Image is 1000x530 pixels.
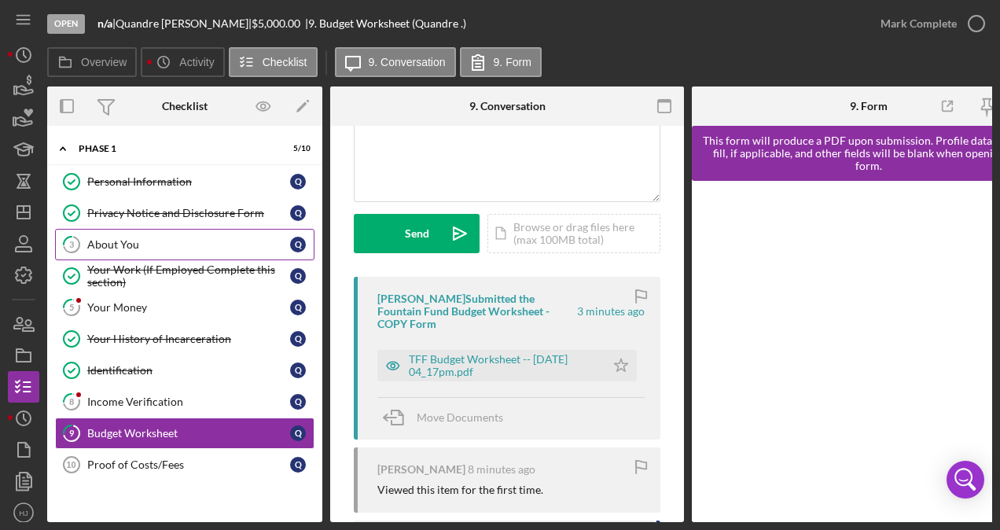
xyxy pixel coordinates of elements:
[409,353,597,378] div: TFF Budget Worksheet -- [DATE] 04_17pm.pdf
[405,214,429,253] div: Send
[79,144,271,153] div: Phase 1
[87,333,290,345] div: Your History of Incarceration
[55,260,314,292] a: Your Work (If Employed Complete this section)Q
[179,56,214,68] label: Activity
[141,47,224,77] button: Activity
[69,239,74,249] tspan: 3
[55,386,314,418] a: 8Income VerificationQ
[81,56,127,68] label: Overview
[369,56,446,68] label: 9. Conversation
[252,17,305,30] div: $5,000.00
[335,47,456,77] button: 9. Conversation
[19,509,28,517] text: HJ
[66,460,75,469] tspan: 10
[282,144,311,153] div: 5 / 10
[354,214,480,253] button: Send
[850,100,888,112] div: 9. Form
[577,305,645,318] time: 2025-08-26 20:17
[377,398,519,437] button: Move Documents
[947,461,984,499] div: Open Intercom Messenger
[290,237,306,252] div: Q
[469,100,546,112] div: 9. Conversation
[290,268,306,284] div: Q
[865,8,992,39] button: Mark Complete
[55,229,314,260] a: 3About YouQ
[55,449,314,480] a: 10Proof of Costs/FeesQ
[87,364,290,377] div: Identification
[87,427,290,440] div: Budget Worksheet
[55,166,314,197] a: Personal InformationQ
[305,17,466,30] div: | 9. Budget Worksheet (Quandre .)
[290,457,306,473] div: Q
[87,207,290,219] div: Privacy Notice and Disclosure Form
[69,302,74,312] tspan: 5
[8,497,39,528] button: HJ
[87,301,290,314] div: Your Money
[87,396,290,408] div: Income Verification
[55,292,314,323] a: 5Your MoneyQ
[263,56,307,68] label: Checklist
[494,56,531,68] label: 9. Form
[290,363,306,378] div: Q
[460,47,542,77] button: 9. Form
[290,300,306,315] div: Q
[55,355,314,386] a: IdentificationQ
[290,394,306,410] div: Q
[69,396,74,407] tspan: 8
[87,238,290,251] div: About You
[47,14,85,34] div: Open
[97,17,116,30] div: |
[290,205,306,221] div: Q
[881,8,957,39] div: Mark Complete
[290,331,306,347] div: Q
[468,463,535,476] time: 2025-08-26 20:12
[87,458,290,471] div: Proof of Costs/Fees
[116,17,252,30] div: Quandre [PERSON_NAME] |
[87,263,290,289] div: Your Work (If Employed Complete this section)
[55,197,314,229] a: Privacy Notice and Disclosure FormQ
[290,174,306,190] div: Q
[377,293,575,330] div: [PERSON_NAME] Submitted the Fountain Fund Budget Worksheet - COPY Form
[55,323,314,355] a: Your History of IncarcerationQ
[55,418,314,449] a: 9Budget WorksheetQ
[87,175,290,188] div: Personal Information
[47,47,137,77] button: Overview
[69,428,75,438] tspan: 9
[377,484,543,496] div: Viewed this item for the first time.
[377,350,637,381] button: TFF Budget Worksheet -- [DATE] 04_17pm.pdf
[377,463,465,476] div: [PERSON_NAME]
[162,100,208,112] div: Checklist
[417,410,503,424] span: Move Documents
[229,47,318,77] button: Checklist
[97,17,112,30] b: n/a
[290,425,306,441] div: Q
